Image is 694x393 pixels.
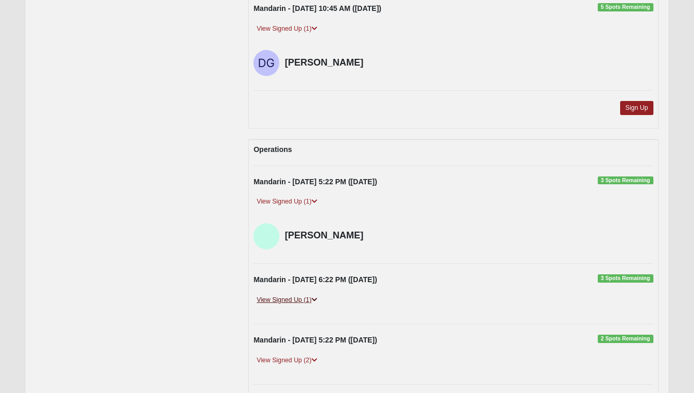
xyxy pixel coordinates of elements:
[598,3,653,11] span: 5 Spots Remaining
[253,275,377,284] strong: Mandarin - [DATE] 6:22 PM ([DATE])
[253,295,320,306] a: View Signed Up (1)
[285,230,376,242] h4: [PERSON_NAME]
[253,196,320,207] a: View Signed Up (1)
[253,4,381,12] strong: Mandarin - [DATE] 10:45 AM ([DATE])
[253,50,279,76] img: David Gilbert
[253,223,279,249] img: Karen Young
[598,176,653,185] span: 3 Spots Remaining
[253,178,377,186] strong: Mandarin - [DATE] 5:22 PM ([DATE])
[253,23,320,34] a: View Signed Up (1)
[620,101,653,115] a: Sign Up
[598,335,653,343] span: 2 Spots Remaining
[253,336,377,344] strong: Mandarin - [DATE] 5:22 PM ([DATE])
[253,355,320,366] a: View Signed Up (2)
[598,274,653,283] span: 3 Spots Remaining
[285,57,376,69] h4: [PERSON_NAME]
[253,145,292,154] strong: Operations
